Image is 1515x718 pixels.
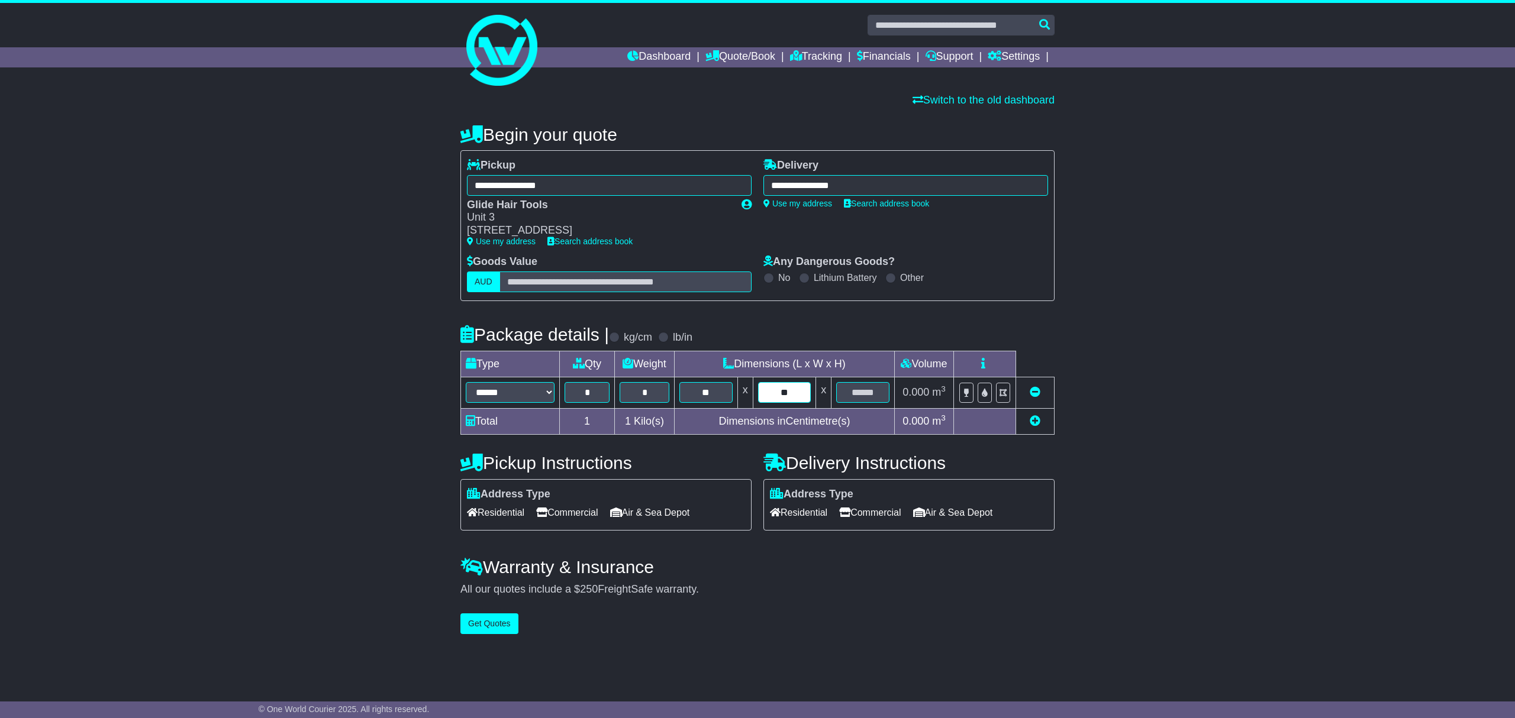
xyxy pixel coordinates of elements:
a: Use my address [763,199,832,208]
span: Residential [467,503,524,522]
span: © One World Courier 2025. All rights reserved. [259,704,430,714]
span: m [932,386,946,398]
td: 1 [560,408,615,434]
div: [STREET_ADDRESS] [467,224,730,237]
label: lb/in [673,331,692,344]
label: No [778,272,790,283]
a: Settings [988,47,1040,67]
a: Support [926,47,974,67]
label: Address Type [770,488,853,501]
h4: Warranty & Insurance [460,557,1055,577]
label: kg/cm [624,331,652,344]
span: 0.000 [902,415,929,427]
label: Goods Value [467,255,537,269]
sup: 3 [941,413,946,422]
span: 250 [580,583,598,595]
a: Search address book [844,199,929,208]
label: Address Type [467,488,550,501]
span: Residential [770,503,827,522]
h4: Begin your quote [460,125,1055,144]
td: Dimensions in Centimetre(s) [674,408,894,434]
a: Remove this item [1030,386,1040,398]
td: Total [461,408,560,434]
div: Unit 3 [467,211,730,224]
td: x [737,377,753,408]
a: Search address book [547,237,633,246]
span: Commercial [839,503,901,522]
a: Switch to the old dashboard [913,94,1055,106]
td: Kilo(s) [615,408,675,434]
label: Lithium Battery [814,272,877,283]
td: x [816,377,831,408]
label: Any Dangerous Goods? [763,255,895,269]
button: Get Quotes [460,613,518,634]
label: Pickup [467,159,515,172]
span: 0.000 [902,386,929,398]
td: Qty [560,351,615,377]
a: Quote/Book [705,47,775,67]
a: Use my address [467,237,536,246]
sup: 3 [941,384,946,393]
span: Commercial [536,503,598,522]
h4: Package details | [460,325,609,344]
span: Air & Sea Depot [913,503,993,522]
div: All our quotes include a $ FreightSafe warranty. [460,583,1055,596]
div: Glide Hair Tools [467,199,730,212]
h4: Delivery Instructions [763,453,1055,473]
td: Dimensions (L x W x H) [674,351,894,377]
td: Weight [615,351,675,377]
td: Volume [894,351,953,377]
label: AUD [467,271,500,292]
h4: Pickup Instructions [460,453,752,473]
td: Type [461,351,560,377]
a: Dashboard [627,47,691,67]
a: Tracking [790,47,842,67]
a: Add new item [1030,415,1040,427]
span: Air & Sea Depot [610,503,690,522]
span: m [932,415,946,427]
a: Financials [857,47,911,67]
label: Other [900,272,924,283]
span: 1 [625,415,631,427]
label: Delivery [763,159,818,172]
